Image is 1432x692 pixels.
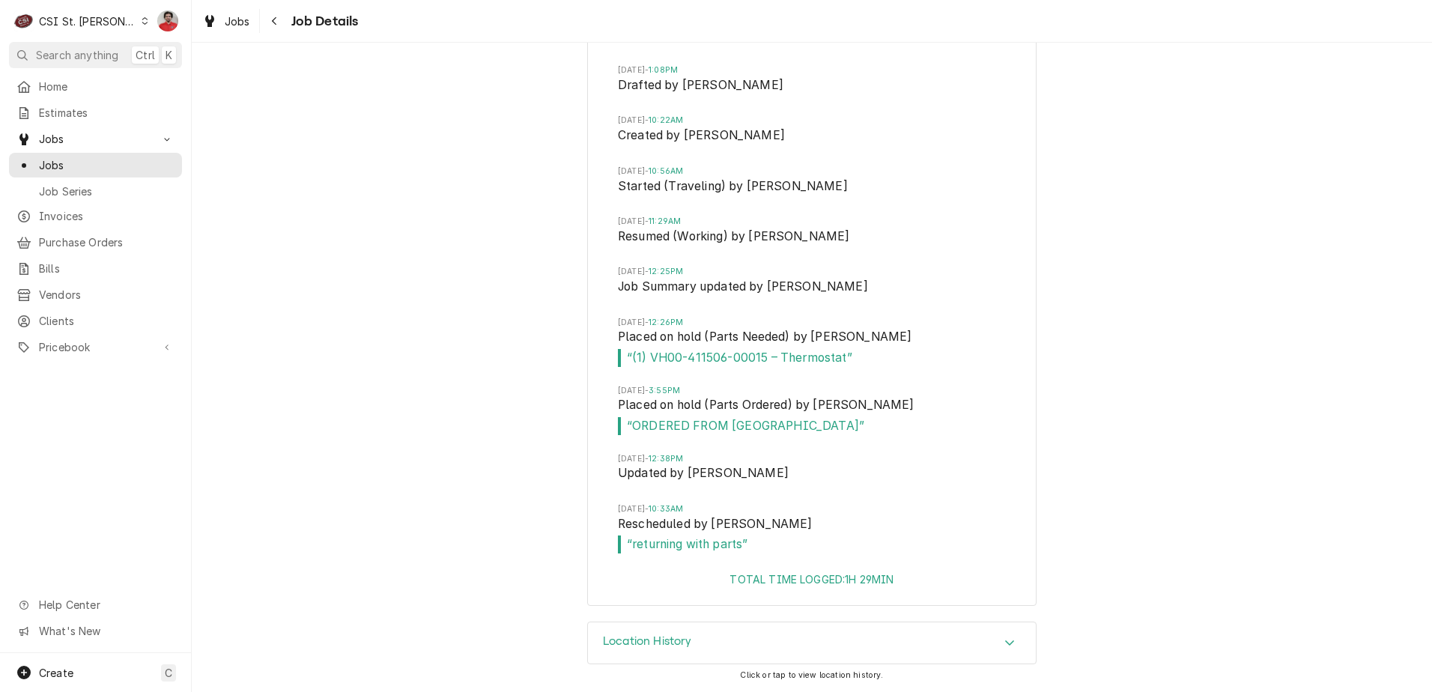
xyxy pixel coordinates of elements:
li: Event [618,317,1006,385]
li: Event [618,64,1006,115]
div: CSI St. [PERSON_NAME] [39,13,136,29]
span: Vendors [39,287,175,303]
a: Job Series [9,179,182,204]
a: Bills [9,256,182,281]
div: CSI St. Louis's Avatar [13,10,34,31]
h3: Location History [603,634,692,649]
a: Purchase Orders [9,230,182,255]
span: Event String [618,127,1006,148]
em: 12:38PM [649,454,683,464]
span: Search anything [36,47,118,63]
div: Location History [587,622,1037,665]
span: Timestamp [618,166,1006,177]
a: Vendors [9,282,182,307]
em: 3:55PM [649,386,680,395]
span: Invoices [39,208,175,224]
li: Event [618,166,1006,216]
a: Invoices [9,204,182,228]
em: 10:56AM [649,166,683,176]
span: Jobs [225,13,250,29]
div: Nicholas Faubert's Avatar [157,10,178,31]
span: Clients [39,313,175,329]
span: Click or tap to view location history. [740,670,883,680]
em: 10:33AM [649,504,683,514]
span: Timestamp [618,317,1006,329]
div: NF [157,10,178,31]
a: Clients [9,309,182,333]
button: Accordion Details Expand Trigger [588,622,1036,664]
span: Timestamp [618,503,1006,515]
span: Jobs [39,131,152,147]
span: Event String [618,396,1006,417]
em: 10:22AM [649,115,683,125]
span: Timestamp [618,115,1006,127]
li: Event [618,453,1006,503]
div: Accordion Footer [588,571,1036,605]
em: 12:25PM [649,267,683,276]
a: Go to What's New [9,619,182,643]
span: Home [39,79,175,94]
span: Pricebook [39,339,152,355]
span: Timestamp [618,64,1006,76]
span: Event String [618,228,1006,249]
span: Create [39,667,73,679]
em: 11:29AM [649,216,681,226]
span: Estimates [39,105,175,121]
span: Event Message [618,535,1006,553]
span: Event String [618,464,1006,485]
span: Event Message [618,417,1006,435]
span: Event String [618,76,1006,97]
div: Accordion Header [588,622,1036,664]
span: Job Details [287,11,359,31]
span: Event String [618,515,1006,536]
a: Home [9,74,182,99]
span: Timestamp [618,453,1006,465]
a: Go to Pricebook [9,335,182,359]
div: C [13,10,34,31]
span: Event String [618,328,1006,349]
span: Purchase Orders [39,234,175,250]
li: Event [618,115,1006,165]
span: Timestamp [618,385,1006,397]
span: Jobs [39,157,175,173]
span: Bills [39,261,175,276]
button: Navigate back [263,9,287,33]
span: K [166,47,172,63]
span: C [165,665,172,681]
em: 12:26PM [649,318,683,327]
span: Timestamp [618,266,1006,278]
button: Search anythingCtrlK [9,42,182,68]
a: Go to Help Center [9,592,182,617]
a: Jobs [196,9,256,34]
span: Job Series [39,183,175,199]
em: 1:08PM [649,65,678,75]
span: Event Message [618,349,1006,367]
span: Ctrl [136,47,155,63]
a: Go to Jobs [9,127,182,151]
span: Timestamp [618,216,1006,228]
li: Event [618,385,1006,453]
li: Event [618,216,1006,266]
li: Event [618,503,1006,571]
span: What's New [39,623,173,639]
a: Estimates [9,100,182,125]
span: Help Center [39,597,173,613]
span: Event String [618,278,1006,299]
span: Event String [618,177,1006,198]
li: Event [618,266,1006,316]
a: Jobs [9,153,182,177]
